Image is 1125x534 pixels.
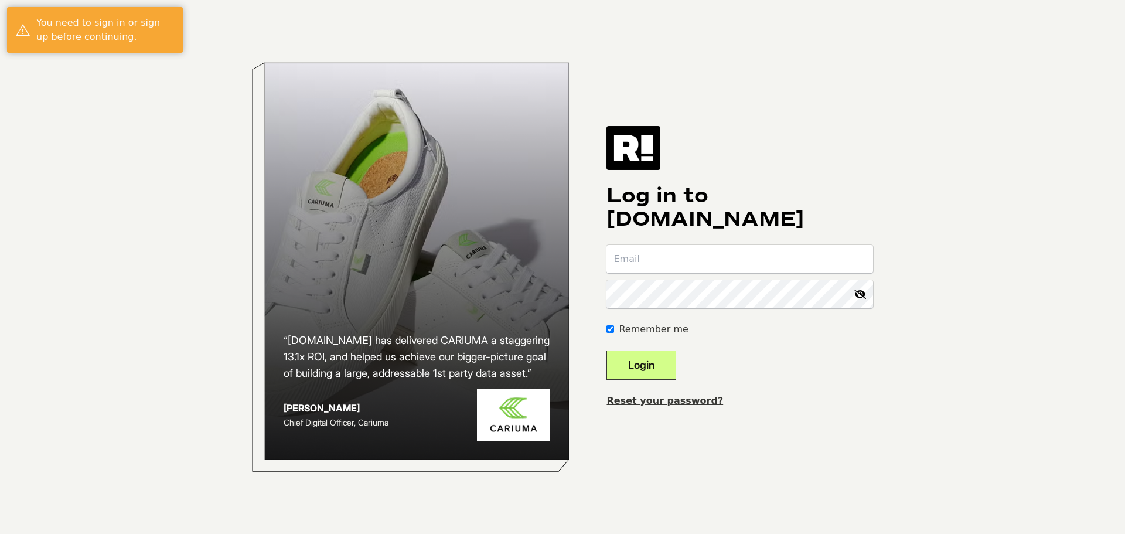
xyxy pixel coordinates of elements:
input: Email [606,245,873,273]
h1: Log in to [DOMAIN_NAME] [606,184,873,231]
a: Reset your password? [606,395,723,406]
label: Remember me [619,322,688,336]
h2: “[DOMAIN_NAME] has delivered CARIUMA a staggering 13.1x ROI, and helped us achieve our bigger-pic... [284,332,551,382]
img: Retention.com [606,126,660,169]
div: You need to sign in or sign up before continuing. [36,16,174,44]
button: Login [606,351,676,380]
span: Chief Digital Officer, Cariuma [284,417,388,427]
strong: [PERSON_NAME] [284,402,360,414]
img: Cariuma [477,389,550,442]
